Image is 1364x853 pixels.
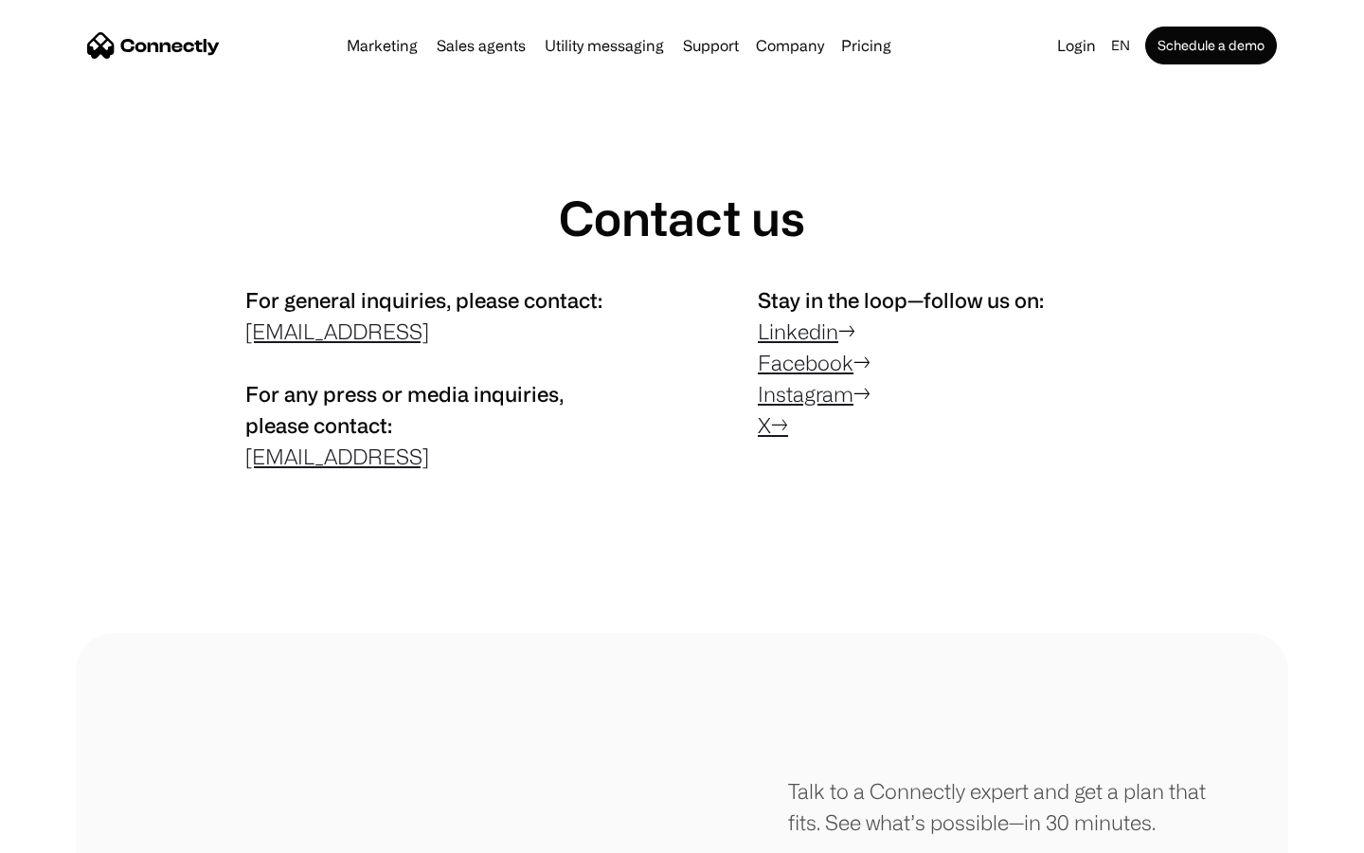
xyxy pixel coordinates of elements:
a: Support [675,38,746,53]
a: Pricing [834,38,899,53]
aside: Language selected: English [19,818,114,846]
a: Sales agents [429,38,533,53]
a: Instagram [758,382,853,406]
span: For general inquiries, please contact: [245,288,602,312]
a: Login [1050,32,1104,59]
a: Facebook [758,351,853,374]
p: → → → [758,284,1119,441]
span: For any press or media inquiries, please contact: [245,382,564,437]
a: Utility messaging [537,38,672,53]
div: Talk to a Connectly expert and get a plan that fits. See what’s possible—in 30 minutes. [788,775,1212,838]
a: X [758,413,771,437]
a: Linkedin [758,319,838,343]
a: → [771,413,788,437]
h1: Contact us [559,190,805,246]
div: Company [756,32,824,59]
a: Marketing [339,38,425,53]
div: en [1111,32,1130,59]
a: [EMAIL_ADDRESS] [245,445,429,468]
a: Schedule a demo [1145,27,1277,64]
span: Stay in the loop—follow us on: [758,288,1044,312]
ul: Language list [38,820,114,846]
a: [EMAIL_ADDRESS] [245,319,429,343]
